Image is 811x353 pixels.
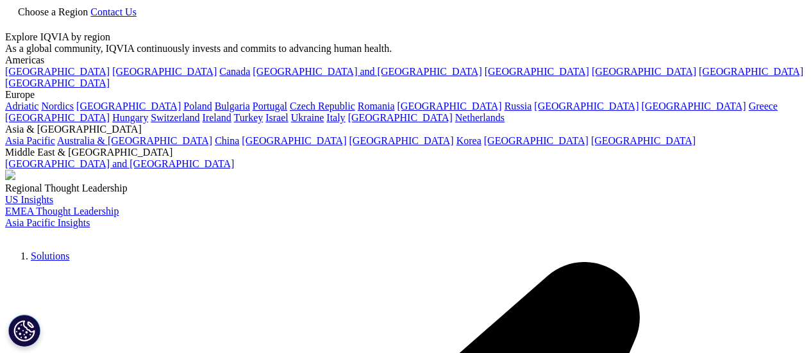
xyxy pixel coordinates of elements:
a: Ireland [203,112,231,123]
a: [GEOGRAPHIC_DATA] [592,66,696,77]
a: [GEOGRAPHIC_DATA] [242,135,346,146]
a: [GEOGRAPHIC_DATA] [348,112,453,123]
a: [GEOGRAPHIC_DATA] [591,135,696,146]
a: Israel [265,112,288,123]
a: [GEOGRAPHIC_DATA] [699,66,803,77]
a: [GEOGRAPHIC_DATA] and [GEOGRAPHIC_DATA] [5,158,234,169]
a: [GEOGRAPHIC_DATA] [397,101,502,111]
div: Regional Thought Leadership [5,183,806,194]
a: Asia Pacific [5,135,55,146]
a: [GEOGRAPHIC_DATA] and [GEOGRAPHIC_DATA] [253,66,481,77]
a: Italy [326,112,345,123]
a: [GEOGRAPHIC_DATA] [112,66,217,77]
a: Ukraine [291,112,324,123]
a: Turkey [234,112,263,123]
a: Portugal [253,101,287,111]
a: [GEOGRAPHIC_DATA] [5,78,110,88]
a: [GEOGRAPHIC_DATA] [76,101,181,111]
a: [GEOGRAPHIC_DATA] [349,135,454,146]
a: Czech Republic [290,101,355,111]
a: [GEOGRAPHIC_DATA] [485,66,589,77]
a: Solutions [31,250,69,261]
a: Greece [749,101,778,111]
span: Choose a Region [18,6,88,17]
a: Canada [219,66,250,77]
a: [GEOGRAPHIC_DATA] [5,112,110,123]
div: Asia & [GEOGRAPHIC_DATA] [5,124,806,135]
a: Netherlands [455,112,505,123]
div: As a global community, IQVIA continuously invests and commits to advancing human health. [5,43,806,54]
div: Explore IQVIA by region [5,31,806,43]
a: Australia & [GEOGRAPHIC_DATA] [57,135,212,146]
a: [GEOGRAPHIC_DATA] [534,101,639,111]
a: Switzerland [151,112,199,123]
a: Korea [456,135,481,146]
a: Contact Us [90,6,137,17]
a: Poland [183,101,212,111]
div: Middle East & [GEOGRAPHIC_DATA] [5,147,806,158]
button: Definições de cookies [8,315,40,347]
div: Europe [5,89,806,101]
a: Bulgaria [215,101,250,111]
a: Russia [505,101,532,111]
a: [GEOGRAPHIC_DATA] [5,66,110,77]
img: 2093_analyzing-data-using-big-screen-display-and-laptop.png [5,170,15,180]
a: [GEOGRAPHIC_DATA] [642,101,746,111]
div: Americas [5,54,806,66]
a: Hungary [112,112,148,123]
a: Adriatic [5,101,38,111]
a: China [215,135,239,146]
a: US Insights [5,194,53,205]
a: [GEOGRAPHIC_DATA] [484,135,589,146]
a: Romania [358,101,395,111]
a: EMEA Thought Leadership [5,206,119,217]
a: Asia Pacific Insights [5,217,90,228]
a: Nordics [41,101,74,111]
